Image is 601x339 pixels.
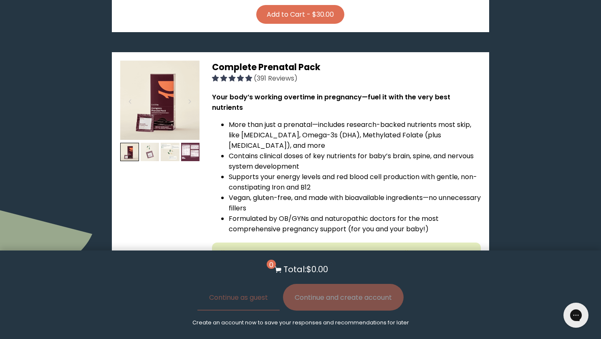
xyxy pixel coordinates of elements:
[229,192,481,213] li: Vegan, gluten-free, and made with bioavailable ingredients—no unnecessary fillers
[212,61,321,73] span: Complete Prenatal Pack
[283,263,328,276] p: Total: $0.00
[181,143,200,162] img: thumbnail image
[229,151,481,172] li: Contains clinical doses of key nutrients for baby’s brain, spine, and nervous system development
[229,213,481,234] li: Formulated by OB/GYNs and naturopathic doctors for the most comprehensive pregnancy support (for ...
[256,5,344,24] button: Add to Cart - $30.00
[267,260,276,269] span: 0
[197,284,280,311] button: Continue as guest
[283,284,404,311] button: Continue and create account
[229,172,481,192] li: Supports your energy levels and red blood cell production with gentle, non-constipating Iron and B12
[120,61,199,140] img: thumbnail image
[219,250,411,257] strong: ✨ New Name. Updated Formula. Same Powerful Support.✨
[212,92,450,112] strong: Your body’s working overtime in pregnancy—fuel it with the very best nutrients
[559,300,593,331] iframe: Gorgias live chat messenger
[161,143,179,162] img: thumbnail image
[212,73,254,83] span: 4.91 stars
[141,143,159,162] img: thumbnail image
[254,73,298,83] span: (391 Reviews)
[120,143,139,162] img: thumbnail image
[229,119,481,151] li: More than just a prenatal—includes research-backed nutrients most skip, like [MEDICAL_DATA], Omeg...
[192,319,409,326] p: Create an account now to save your responses and recommendations for later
